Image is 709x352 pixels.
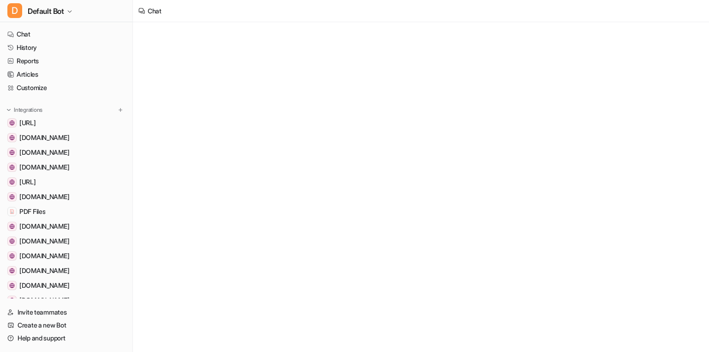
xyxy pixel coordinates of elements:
[4,235,129,248] a: chatgpt.com[DOMAIN_NAME]
[9,194,15,200] img: www.notion.com
[4,146,129,159] a: meet.google.com[DOMAIN_NAME]
[19,177,36,187] span: [URL]
[14,106,42,114] p: Integrations
[117,107,124,113] img: menu_add.svg
[6,107,12,113] img: expand menu
[4,68,129,81] a: Articles
[4,319,129,332] a: Create a new Bot
[9,120,15,126] img: www.eesel.ai
[4,81,129,94] a: Customize
[9,253,15,259] img: gorgiasio.webflow.io
[4,131,129,144] a: www.atlassian.com[DOMAIN_NAME]
[19,148,69,157] span: [DOMAIN_NAME]
[19,266,69,275] span: [DOMAIN_NAME]
[9,283,15,288] img: www.example.com
[9,135,15,140] img: www.atlassian.com
[4,249,129,262] a: gorgiasio.webflow.io[DOMAIN_NAME]
[4,279,129,292] a: www.example.com[DOMAIN_NAME]
[4,28,129,41] a: Chat
[19,163,69,172] span: [DOMAIN_NAME]
[9,164,15,170] img: github.com
[9,224,15,229] img: www.figma.com
[19,237,69,246] span: [DOMAIN_NAME]
[9,150,15,155] img: meet.google.com
[19,222,69,231] span: [DOMAIN_NAME]
[4,55,129,67] a: Reports
[4,205,129,218] a: PDF FilesPDF Files
[9,268,15,273] img: amplitude.com
[4,161,129,174] a: github.com[DOMAIN_NAME]
[9,209,15,214] img: PDF Files
[19,281,69,290] span: [DOMAIN_NAME]
[4,116,129,129] a: www.eesel.ai[URL]
[9,238,15,244] img: chatgpt.com
[9,297,15,303] img: mail.google.com
[19,296,69,305] span: [DOMAIN_NAME]
[4,264,129,277] a: amplitude.com[DOMAIN_NAME]
[148,6,162,16] div: Chat
[9,179,15,185] img: dashboard.eesel.ai
[4,105,45,115] button: Integrations
[4,176,129,188] a: dashboard.eesel.ai[URL]
[4,41,129,54] a: History
[4,220,129,233] a: www.figma.com[DOMAIN_NAME]
[4,190,129,203] a: www.notion.com[DOMAIN_NAME]
[28,5,64,18] span: Default Bot
[4,306,129,319] a: Invite teammates
[4,332,129,345] a: Help and support
[19,192,69,201] span: [DOMAIN_NAME]
[19,251,69,261] span: [DOMAIN_NAME]
[19,133,69,142] span: [DOMAIN_NAME]
[19,207,45,216] span: PDF Files
[4,294,129,307] a: mail.google.com[DOMAIN_NAME]
[19,118,36,127] span: [URL]
[7,3,22,18] span: D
